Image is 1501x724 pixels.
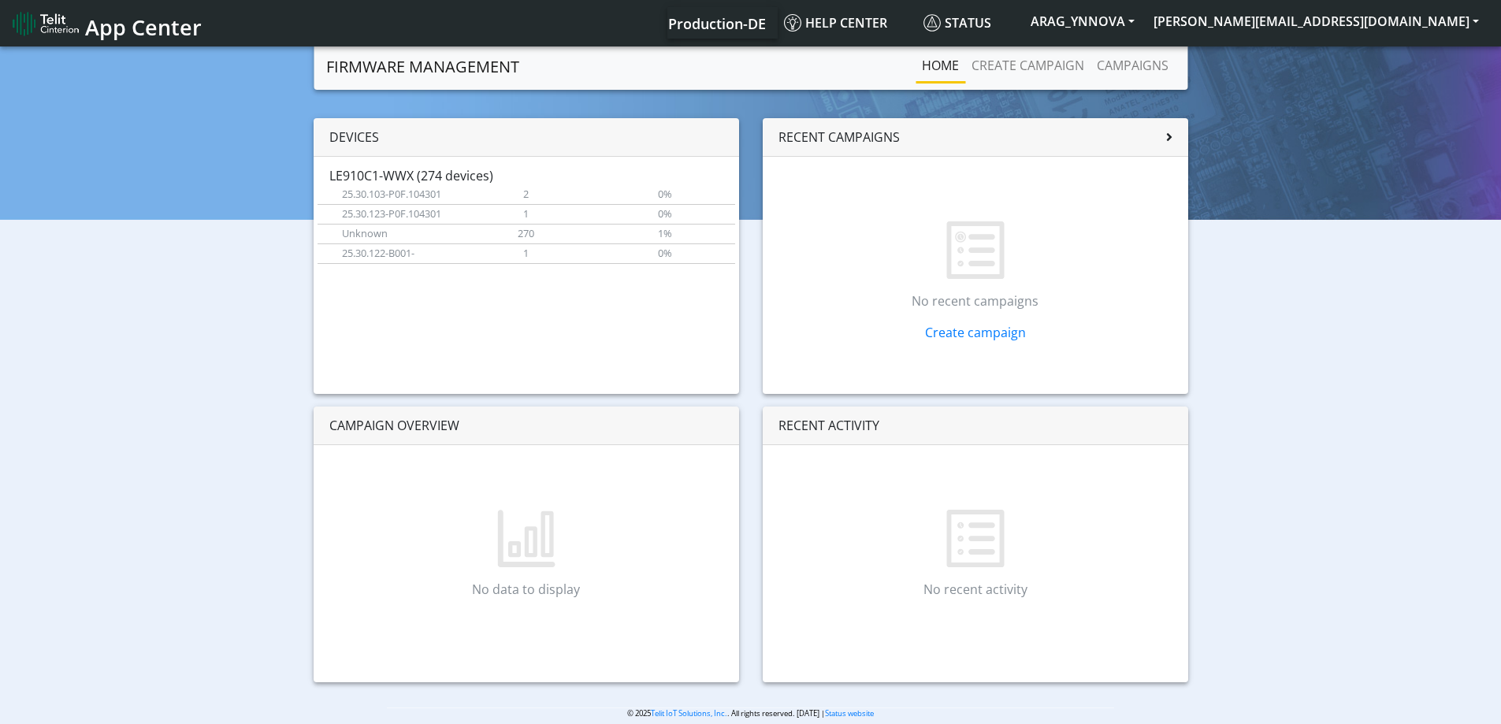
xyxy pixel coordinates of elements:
img: No recent activity [925,466,1026,567]
a: Create campaign [925,324,1026,341]
span: 0% [658,246,672,260]
div: Campaign overview [314,407,739,445]
span: 1% [658,226,672,240]
button: ARAG_YNNOVA [1021,7,1144,35]
a: Campaigns [1090,50,1175,81]
span: 0% [658,206,672,221]
p: © 2025 . All rights reserved. [DATE] | [387,707,1114,719]
span: 0% [658,187,672,201]
a: Your current platform instance [667,7,765,39]
div: Recent activity [763,407,1188,445]
span: 2 [523,187,529,201]
span: Help center [784,14,887,32]
div: Devices [314,118,739,157]
span: Devices [509,262,542,277]
a: Help center [778,7,917,39]
span: 25.30.103-P0F.104301 [342,187,441,201]
span: Connected in past week [615,223,715,237]
a: Status [917,7,1021,39]
p: No data to display [335,580,718,599]
a: App Center [13,6,199,40]
a: Telit IoT Solutions, Inc. [651,708,727,718]
div: Recent campaigns [763,118,1188,157]
span: App Center [85,13,202,42]
span: Production-DE [668,14,766,33]
span: 25.30.123-P0F.104301 [342,206,441,221]
img: logo-telit-cinterion-gw-new.png [13,11,79,36]
span: Devices [509,223,542,237]
div: LE910C1-WWX (274 devices) [318,166,735,185]
button: [PERSON_NAME][EMAIL_ADDRESS][DOMAIN_NAME] [1144,7,1488,35]
img: status.svg [923,14,941,32]
span: Current version [333,243,399,257]
p: No recent activity [784,580,1167,599]
span: Unknown [342,226,388,240]
span: Connected in past week [615,203,715,217]
span: Status [923,14,991,32]
img: No recent campaigns [925,178,1026,279]
span: Connected in past week [615,262,715,277]
span: 270 [518,226,534,240]
span: Current version [333,223,399,237]
span: 25.30.122-B001-P0F.103901 [329,246,414,277]
span: 1 [523,206,529,221]
span: 1 [523,246,529,260]
span: Devices [509,243,542,257]
a: Firmware management [326,51,519,83]
img: knowledge.svg [784,14,801,32]
a: Status website [825,708,874,718]
span: Current version [333,203,399,217]
a: Create campaign [965,50,1090,81]
a: Home [916,50,965,81]
img: No data to display [476,466,577,567]
span: Connected in past week [615,243,715,257]
span: Devices [509,203,542,217]
p: No recent campaigns [784,291,1167,310]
